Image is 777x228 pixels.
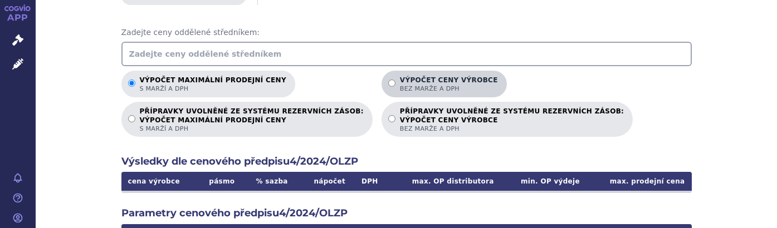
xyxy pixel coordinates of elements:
span: bez marže a DPH [400,85,498,93]
span: bez marže a DPH [400,125,624,133]
th: cena výrobce [121,172,199,191]
input: Výpočet ceny výrobcebez marže a DPH [388,80,395,87]
th: % sazba [245,172,299,191]
th: min. OP výdeje [501,172,587,191]
th: max. OP distributora [388,172,501,191]
input: Výpočet maximální prodejní cenys marží a DPH [128,80,135,87]
th: pásmo [199,172,245,191]
span: Zadejte ceny oddělené středníkem: [121,27,692,38]
h2: Výsledky dle cenového předpisu 4/2024/OLZP [121,155,692,168]
input: Zadejte ceny oddělené středníkem [121,42,692,66]
th: nápočet [299,172,352,191]
th: max. prodejní cena [587,172,692,191]
h2: Parametry cenového předpisu 4/2024/OLZP [121,206,692,220]
input: PŘÍPRAVKY UVOLNĚNÉ ZE SYSTÉMU REZERVNÍCH ZÁSOB:VÝPOČET CENY VÝROBCEbez marže a DPH [388,115,395,122]
p: Výpočet maximální prodejní ceny [140,76,286,93]
span: s marží a DPH [140,125,364,133]
p: PŘÍPRAVKY UVOLNĚNÉ ZE SYSTÉMU REZERVNÍCH ZÁSOB: [400,107,624,133]
span: s marží a DPH [140,85,286,93]
input: PŘÍPRAVKY UVOLNĚNÉ ZE SYSTÉMU REZERVNÍCH ZÁSOB:VÝPOČET MAXIMÁLNÍ PRODEJNÍ CENYs marží a DPH [128,115,135,122]
strong: VÝPOČET MAXIMÁLNÍ PRODEJNÍ CENY [140,116,364,125]
th: DPH [352,172,388,191]
p: Výpočet ceny výrobce [400,76,498,93]
p: PŘÍPRAVKY UVOLNĚNÉ ZE SYSTÉMU REZERVNÍCH ZÁSOB: [140,107,364,133]
strong: VÝPOČET CENY VÝROBCE [400,116,624,125]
